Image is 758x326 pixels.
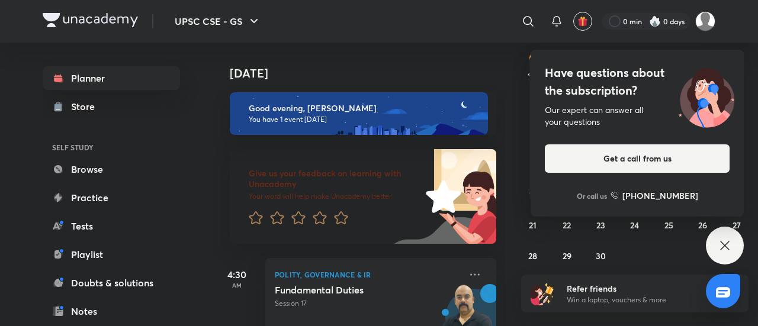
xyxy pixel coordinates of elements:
[249,192,422,201] p: Your word will help make Unacademy better
[43,271,180,295] a: Doubts & solutions
[43,66,180,90] a: Planner
[630,220,639,231] abbr: September 24, 2025
[528,250,537,262] abbr: September 28, 2025
[249,103,477,114] h6: Good evening, [PERSON_NAME]
[577,16,588,27] img: avatar
[531,282,554,305] img: referral
[592,215,611,234] button: September 23, 2025
[529,220,537,231] abbr: September 21, 2025
[43,13,138,30] a: Company Logo
[275,298,461,309] p: Session 17
[545,64,730,99] h4: Have questions about the subscription?
[545,144,730,173] button: Get a call from us
[563,250,571,262] abbr: September 29, 2025
[611,189,698,202] a: [PHONE_NUMBER]
[733,220,741,231] abbr: September 27, 2025
[230,92,488,135] img: evening
[596,220,605,231] abbr: September 23, 2025
[230,66,508,80] h4: [DATE]
[573,12,592,31] button: avatar
[563,220,571,231] abbr: September 22, 2025
[249,115,477,124] p: You have 1 event [DATE]
[577,191,607,201] p: Or call us
[275,267,461,282] p: Polity, Governance & IR
[43,13,138,27] img: Company Logo
[545,104,730,128] div: Our expert can answer all your questions
[622,189,698,202] h6: [PHONE_NUMBER]
[43,137,180,157] h6: SELF STUDY
[213,282,261,289] p: AM
[649,15,661,27] img: streak
[596,250,606,262] abbr: September 30, 2025
[523,215,542,234] button: September 21, 2025
[727,215,746,234] button: September 27, 2025
[523,246,542,265] button: September 28, 2025
[523,185,542,204] button: September 14, 2025
[386,149,496,244] img: feedback_image
[557,246,576,265] button: September 29, 2025
[698,220,707,231] abbr: September 26, 2025
[43,243,180,266] a: Playlist
[43,157,180,181] a: Browse
[43,299,180,323] a: Notes
[625,215,644,234] button: September 24, 2025
[43,186,180,209] a: Practice
[275,284,422,296] h5: Fundamental Duties
[557,215,576,234] button: September 22, 2025
[664,220,673,231] abbr: September 25, 2025
[659,215,678,234] button: September 25, 2025
[695,11,715,31] img: Harini
[523,154,542,173] button: September 7, 2025
[669,64,744,128] img: ttu_illustration_new.svg
[71,99,102,114] div: Store
[567,295,712,305] p: Win a laptop, vouchers & more
[213,267,261,282] h5: 4:30
[43,214,180,238] a: Tests
[567,282,712,295] h6: Refer friends
[529,189,537,200] abbr: September 14, 2025
[249,168,422,189] h6: Give us your feedback on learning with Unacademy
[43,95,180,118] a: Store
[592,246,611,265] button: September 30, 2025
[168,9,268,33] button: UPSC CSE - GS
[693,215,712,234] button: September 26, 2025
